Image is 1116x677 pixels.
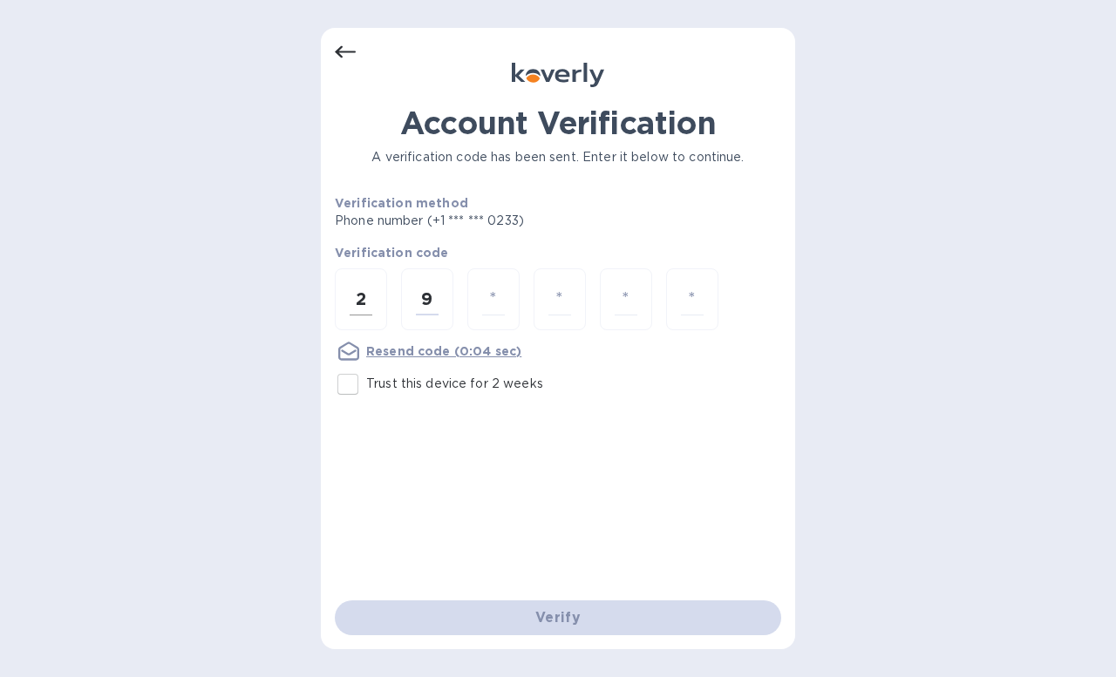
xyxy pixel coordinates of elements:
p: Verification code [335,244,781,261]
p: Trust this device for 2 weeks [366,375,543,393]
p: Phone number (+1 *** *** 0233) [335,212,657,230]
b: Verification method [335,196,468,210]
h1: Account Verification [335,105,781,141]
p: A verification code has been sent. Enter it below to continue. [335,148,781,166]
u: Resend code (0:04 sec) [366,344,521,358]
